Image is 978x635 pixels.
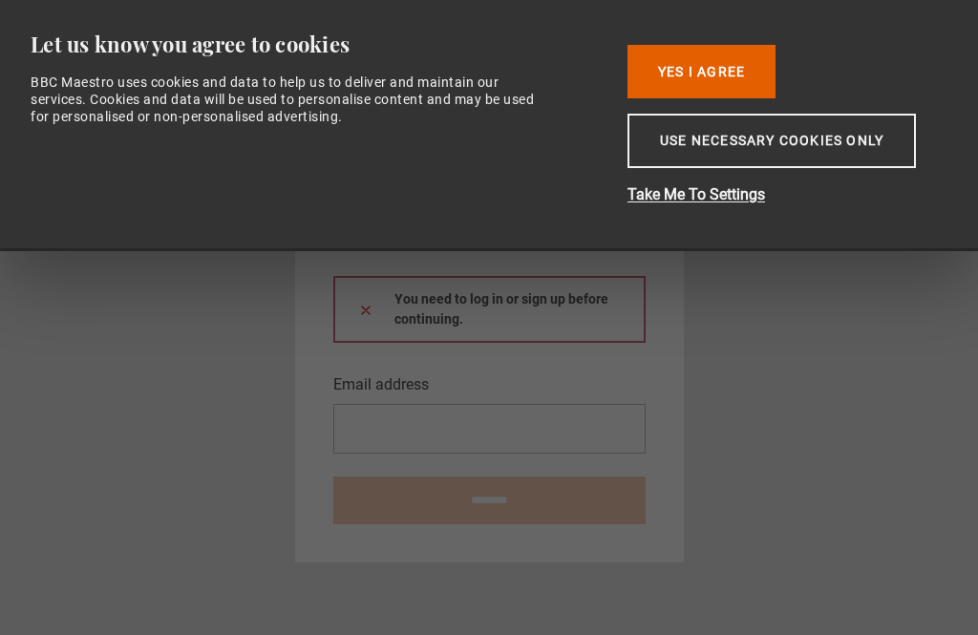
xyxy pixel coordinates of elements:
label: Email address [333,373,429,396]
button: Take Me To Settings [627,183,933,206]
div: Let us know you agree to cookies [31,31,598,58]
div: BBC Maestro uses cookies and data to help us to deliver and maintain our services. Cookies and da... [31,74,542,126]
button: Yes I Agree [627,45,776,98]
div: You need to log in or sign up before continuing. [333,276,646,343]
button: Use necessary cookies only [627,114,916,168]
